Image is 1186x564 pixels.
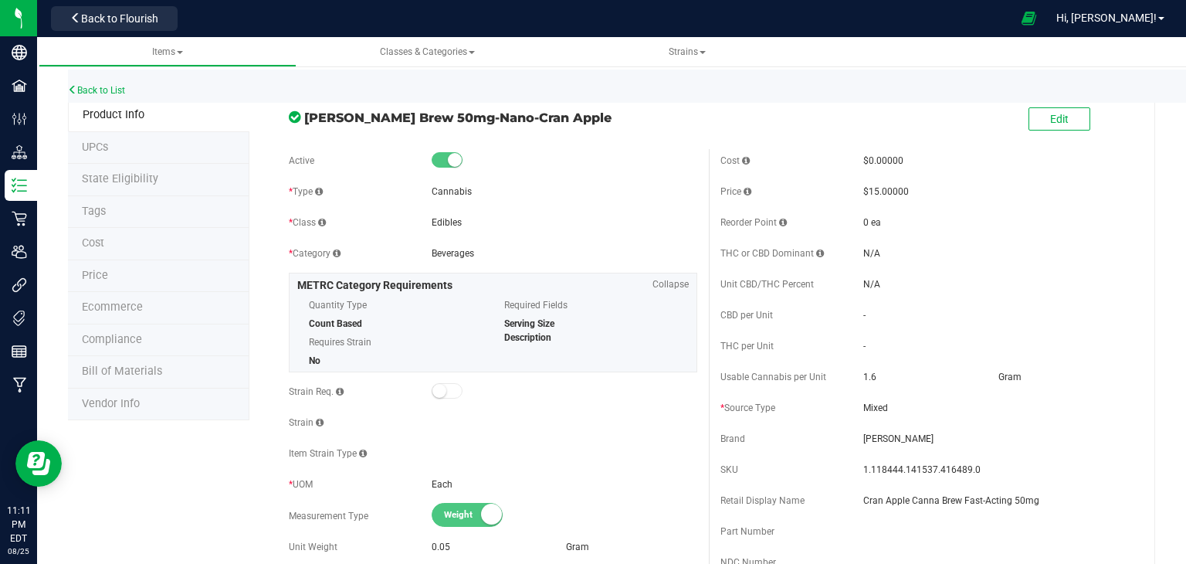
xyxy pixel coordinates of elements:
span: [PERSON_NAME] [863,432,1129,446]
span: No [309,355,320,366]
span: Retail Display Name [720,495,805,506]
span: Source Type [720,403,775,413]
span: Classes & Categories [380,46,475,57]
span: Cannabis [432,186,472,197]
span: Items [152,46,183,57]
inline-svg: Facilities [12,78,27,93]
span: [PERSON_NAME] Brew 50mg-Nano-Cran Apple [304,108,697,127]
inline-svg: Tags [12,311,27,326]
span: Description [504,332,551,343]
span: Item Strain Type [289,448,367,459]
span: Class [289,217,326,228]
span: - [863,341,866,352]
span: Reorder Point [720,217,787,228]
span: Category [289,248,341,259]
span: Each [432,479,452,490]
span: Gram [998,372,1022,382]
span: - [863,310,866,321]
span: 1.118444.141537.416489.0 [863,463,1129,477]
span: Count Based [309,318,362,329]
span: Edit [1050,113,1069,125]
span: N/A [863,279,880,290]
inline-svg: Configuration [12,111,27,127]
span: Bill of Materials [82,365,162,378]
p: 08/25 [7,545,30,557]
span: Gram [566,542,589,552]
span: Beverages [432,248,474,259]
button: Back to Flourish [51,6,178,31]
span: Price [82,269,108,282]
span: UOM [289,479,313,490]
span: Vendor Info [82,397,140,410]
iframe: Resource center [15,440,62,487]
button: Edit [1028,107,1090,131]
inline-svg: Distribution [12,144,27,160]
span: Unit Weight [289,542,337,552]
a: Back to List [68,85,125,96]
span: In Sync [289,109,300,125]
span: Requires Strain [309,331,482,354]
span: 0 ea [863,217,881,228]
span: METRC Category Requirements [297,279,452,291]
span: Edibles [432,217,462,228]
span: Strain Req. [289,386,344,397]
span: Required Fields [504,294,677,317]
span: Price [720,186,751,197]
span: CBD per Unit [720,310,773,321]
span: Tag [82,205,106,218]
span: Measurement Type [289,511,368,522]
span: N/A [863,248,880,259]
span: Cran Apple Canna Brew Fast-Acting 50mg [863,494,1129,508]
span: Hi, [PERSON_NAME]! [1056,12,1157,24]
span: Usable Cannabis per Unit [720,372,826,382]
span: Back to Flourish [81,12,158,25]
span: Strains [669,46,706,57]
span: Tag [82,141,108,154]
span: THC or CBD Dominant [720,248,824,259]
span: $15.00000 [863,186,909,197]
span: Strain [289,417,324,428]
span: Tag [82,172,158,185]
span: Ecommerce [82,301,143,314]
inline-svg: Retail [12,211,27,226]
span: Product Info [83,108,144,121]
span: Part Number [720,526,774,537]
span: Open Ecommerce Menu [1011,3,1046,33]
span: Brand [720,433,745,444]
span: Quantity Type [309,294,482,317]
span: $0.00000 [863,155,903,166]
span: SKU [720,464,738,475]
inline-svg: Integrations [12,277,27,293]
p: 11:11 PM EDT [7,504,30,545]
inline-svg: Company [12,45,27,60]
span: Serving Size [504,318,554,329]
span: Type [289,186,323,197]
span: THC per Unit [720,341,774,352]
span: Active [289,155,314,166]
span: Unit CBD/THC Percent [720,279,814,290]
span: 1.6 [863,372,876,382]
span: Collapse [652,277,689,291]
inline-svg: Reports [12,344,27,359]
span: 0.05 [432,542,450,552]
span: Compliance [82,333,142,346]
span: Weight [444,504,513,526]
inline-svg: Users [12,244,27,260]
span: Cost [82,236,104,250]
span: Cost [720,155,750,166]
inline-svg: Manufacturing [12,377,27,392]
span: Mixed [863,401,1129,415]
inline-svg: Inventory [12,178,27,193]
